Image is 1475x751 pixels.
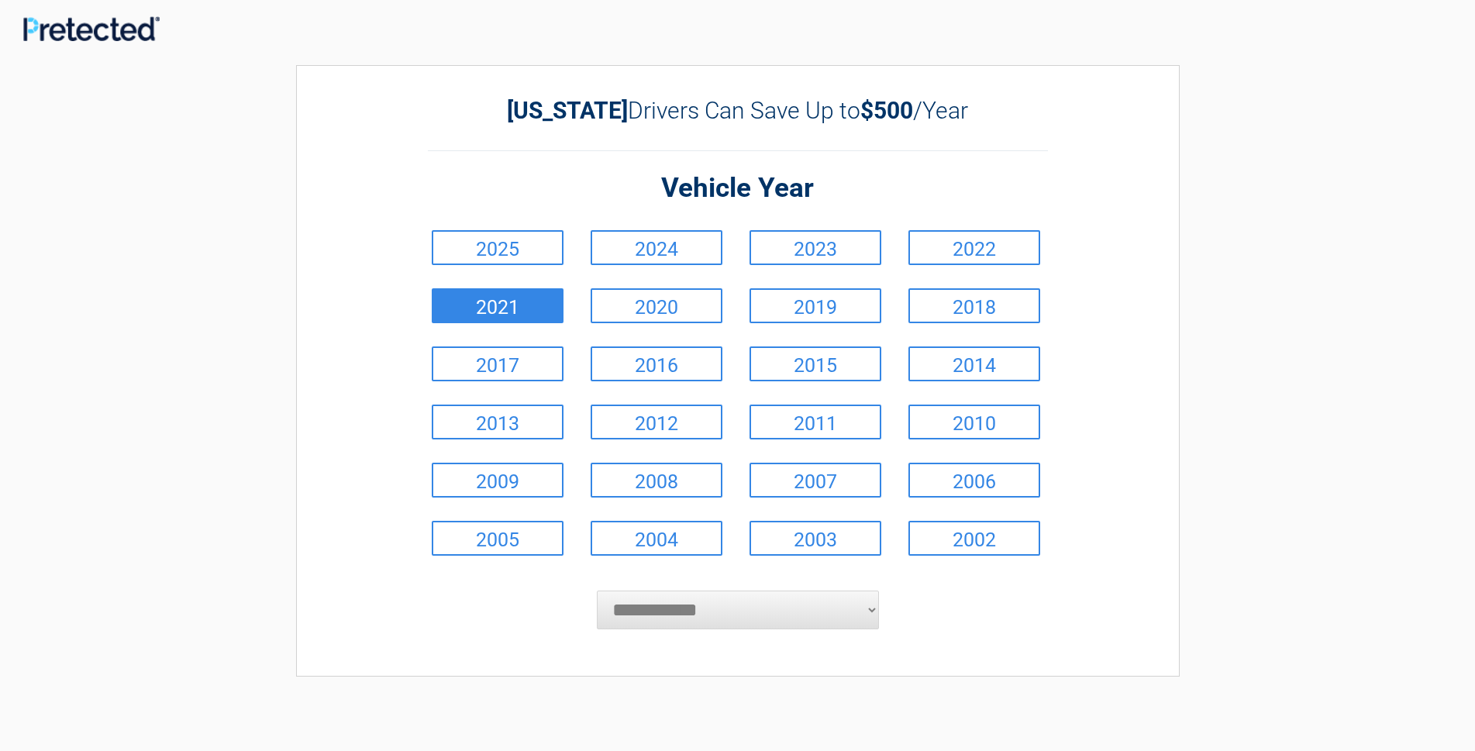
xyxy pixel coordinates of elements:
a: 2006 [908,463,1040,498]
a: 2005 [432,521,563,556]
a: 2011 [750,405,881,439]
a: 2009 [432,463,563,498]
a: 2004 [591,521,722,556]
a: 2016 [591,346,722,381]
a: 2002 [908,521,1040,556]
a: 2020 [591,288,722,323]
a: 2019 [750,288,881,323]
a: 2023 [750,230,881,265]
a: 2008 [591,463,722,498]
a: 2015 [750,346,881,381]
a: 2013 [432,405,563,439]
a: 2010 [908,405,1040,439]
b: [US_STATE] [507,97,628,124]
a: 2003 [750,521,881,556]
h2: Drivers Can Save Up to /Year [428,97,1048,124]
a: 2025 [432,230,563,265]
img: Main Logo [23,16,160,41]
a: 2021 [432,288,563,323]
a: 2007 [750,463,881,498]
a: 2022 [908,230,1040,265]
a: 2024 [591,230,722,265]
b: $500 [860,97,913,124]
a: 2012 [591,405,722,439]
a: 2017 [432,346,563,381]
a: 2014 [908,346,1040,381]
a: 2018 [908,288,1040,323]
h2: Vehicle Year [428,171,1048,207]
